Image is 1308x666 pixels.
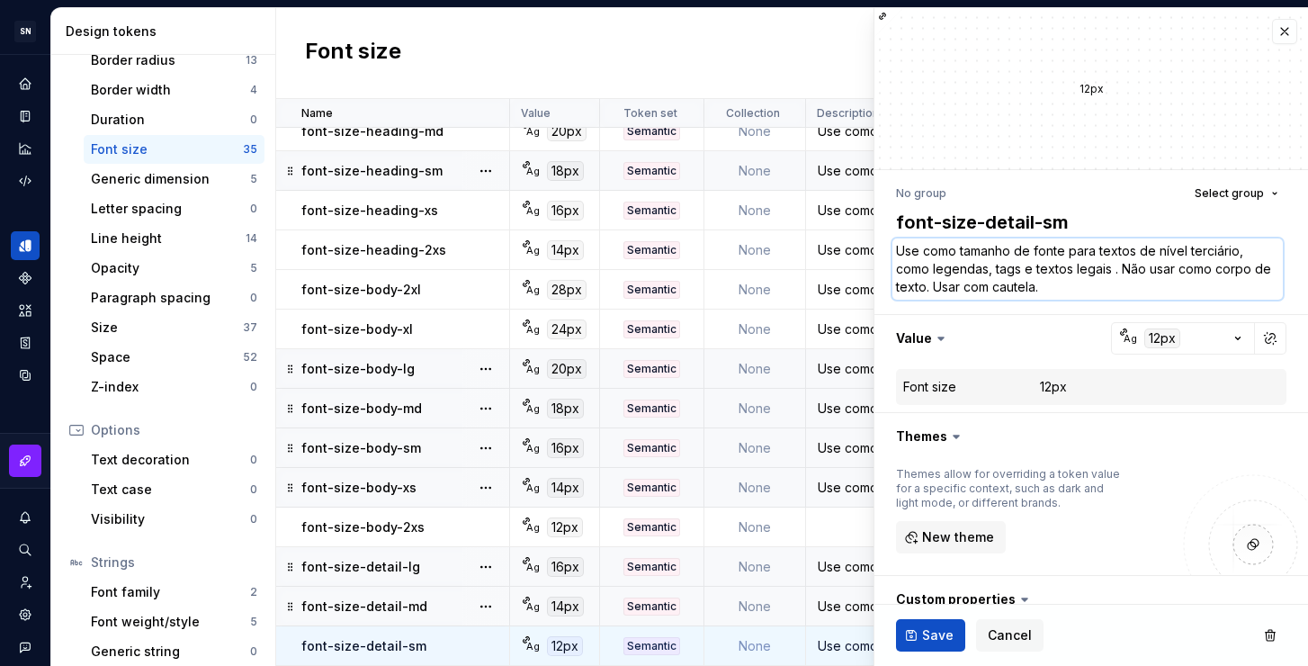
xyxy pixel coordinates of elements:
div: Use como tamanho de fonte para títulos dentro de seções de uma página ou componentes médios. [807,122,1134,140]
td: None [704,389,806,428]
div: Use como tamanho de fonte para textos de nível secundário, como legendas, tags e textos legais . ... [807,598,1134,616]
div: Use como tamanho de fonte para textos de nível terciário, como legendas, tags e textos legais . N... [807,637,1134,655]
a: Visibility0 [84,505,264,534]
td: None [704,508,806,547]
a: Letter spacing0 [84,194,264,223]
div: Line height [91,229,246,247]
div: 18px [547,161,584,181]
a: Settings [11,600,40,629]
div: Opacity [91,259,250,277]
div: 16px [547,201,584,220]
p: font-size-body-sm [301,439,421,457]
button: Search ⌘K [11,535,40,564]
div: Components [11,264,40,292]
h2: Font size [305,37,401,69]
td: None [704,349,806,389]
span: New theme [922,528,994,546]
div: Semantic [623,558,680,576]
div: Border width [91,81,250,99]
div: 12px [1040,378,1067,396]
a: Analytics [11,134,40,163]
a: Duration0 [84,105,264,134]
div: 0 [250,291,257,305]
a: Text case0 [84,475,264,504]
div: Use como tamanho de fonte para textos de nível secundário, como legendas, tags e textos legais . ... [807,558,1134,576]
td: None [704,547,806,587]
button: Cancel [976,619,1044,652]
p: Token set [623,106,677,121]
td: None [704,428,806,468]
textarea: Use como tamanho de fonte para textos de nível terciário, como legendas, tags e textos legais . N... [892,238,1283,300]
p: font-size-body-2xl [301,281,421,299]
div: Ag [525,362,540,376]
div: Semantic [623,479,680,497]
a: Font family2 [84,578,264,607]
div: Notifications [11,503,40,532]
div: 52 [243,350,257,364]
div: Use como tamanho de fonte para corpo de textos longos. [807,400,1134,418]
a: Paragraph spacing0 [84,283,264,312]
p: font-size-detail-lg [301,558,420,576]
div: 13 [246,53,257,67]
td: None [704,151,806,191]
a: Code automation [11,166,40,195]
span: Select group [1195,186,1264,201]
div: Semantic [623,281,680,299]
div: 0 [250,112,257,127]
a: Documentation [11,102,40,130]
div: 20px [547,121,587,141]
button: Contact support [11,633,40,661]
div: Generic dimension [91,170,250,188]
div: 37 [243,320,257,335]
div: 0 [250,512,257,526]
div: Use como tamanho de fonte para títulos dentro de seções de uma página ou componentes pequenos. [807,202,1134,220]
div: Use como tamanho de fonte para corpo de texto de subtítulos. [807,360,1134,378]
div: 12px [547,636,583,656]
div: Ag [1123,331,1137,346]
div: Ag [525,124,540,139]
div: Ag [525,441,540,455]
span: Cancel [988,626,1032,644]
div: Visibility [91,510,250,528]
div: 20px [547,359,587,379]
div: Ag [525,243,540,257]
div: 28px [547,280,587,300]
div: Ag [525,203,540,218]
div: 5 [250,261,257,275]
div: Letter spacing [91,200,250,218]
div: Border radius [91,51,246,69]
div: 12px [547,517,583,537]
div: Invite team [11,568,40,597]
p: Value [521,106,551,121]
td: None [704,587,806,626]
p: font-size-body-lg [301,360,415,378]
a: Font size35 [84,135,264,164]
div: Use como tamanho de fonte para títulos dentro de seções de uma página ou componentes pequenos. [807,241,1134,259]
div: Storybook stories [11,328,40,357]
button: SN [4,12,47,50]
a: Font weight/style5 [84,607,264,636]
a: Opacity5 [84,254,264,283]
a: Space52 [84,343,264,372]
p: font-size-heading-2xs [301,241,446,259]
p: Name [301,106,333,121]
p: font-size-body-xl [301,320,413,338]
div: 0 [250,482,257,497]
a: Generic string0 [84,637,264,666]
div: Ag [525,164,540,178]
button: Select group [1187,181,1286,206]
p: Collection [726,106,780,121]
p: font-size-body-2xs [301,518,425,536]
div: Use como tamanho de fonte para corpo de textos principal e textos curtos. [807,439,1134,457]
div: No group [896,186,946,201]
p: font-size-body-xs [301,479,417,497]
div: Ag [525,322,540,337]
div: 14px [547,478,584,498]
div: Space [91,348,243,366]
